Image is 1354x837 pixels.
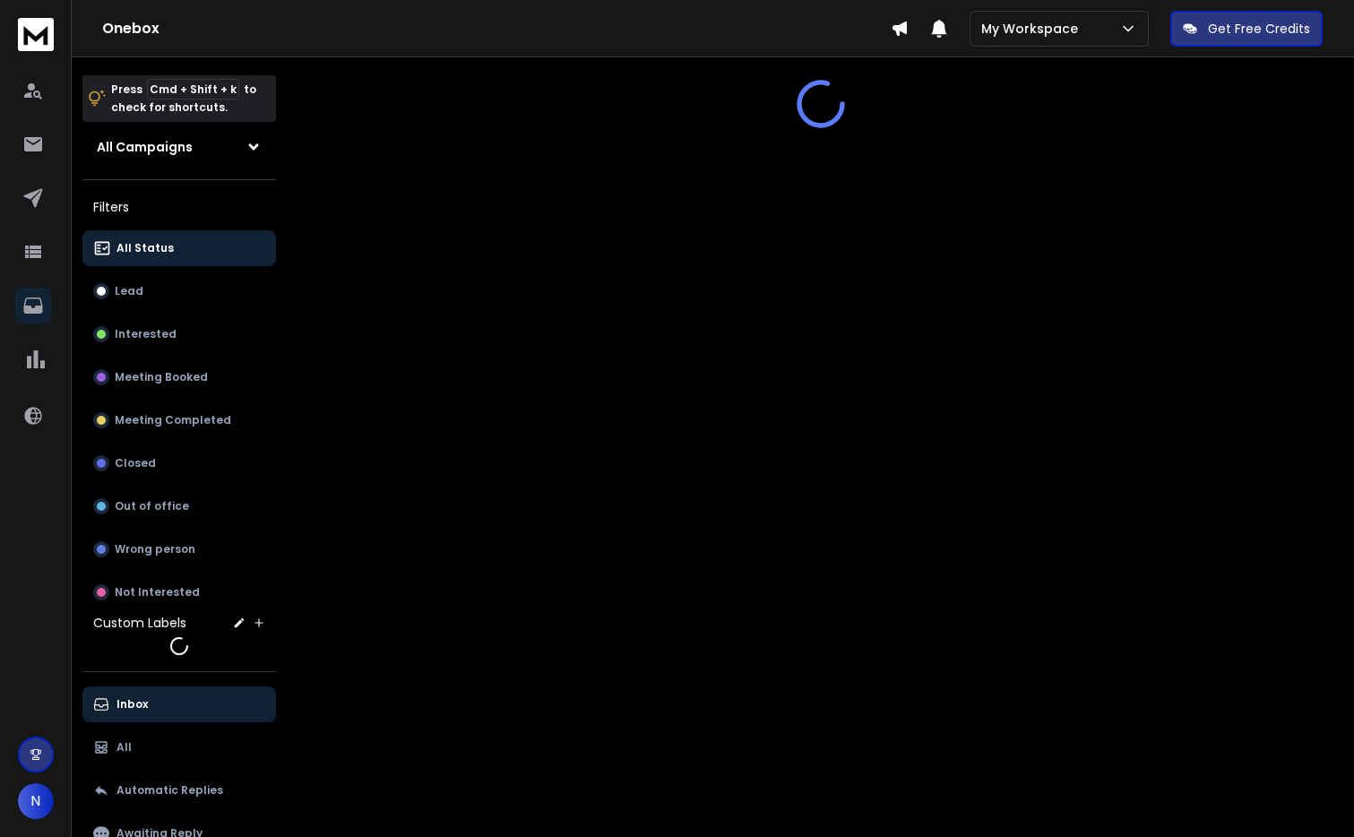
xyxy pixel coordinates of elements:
[82,729,276,765] button: All
[115,499,189,513] p: Out of office
[116,697,148,712] p: Inbox
[18,18,54,51] img: logo
[115,585,200,600] p: Not Interested
[116,740,132,755] p: All
[82,129,276,165] button: All Campaigns
[82,686,276,722] button: Inbox
[115,284,143,298] p: Lead
[82,194,276,220] h3: Filters
[82,316,276,352] button: Interested
[93,614,186,632] h3: Custom Labels
[82,359,276,395] button: Meeting Booked
[82,531,276,567] button: Wrong person
[981,20,1085,38] p: My Workspace
[115,456,156,470] p: Closed
[82,273,276,309] button: Lead
[82,402,276,438] button: Meeting Completed
[115,327,177,341] p: Interested
[116,783,223,798] p: Automatic Replies
[82,445,276,481] button: Closed
[147,79,239,99] span: Cmd + Shift + k
[82,772,276,808] button: Automatic Replies
[97,138,193,156] h1: All Campaigns
[115,542,195,557] p: Wrong person
[102,18,891,39] h1: Onebox
[116,241,174,255] p: All Status
[1208,20,1310,38] p: Get Free Credits
[82,230,276,266] button: All Status
[111,81,256,116] p: Press to check for shortcuts.
[18,783,54,819] button: N
[82,574,276,610] button: Not Interested
[115,413,231,427] p: Meeting Completed
[1170,11,1323,47] button: Get Free Credits
[115,370,208,384] p: Meeting Booked
[82,488,276,524] button: Out of office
